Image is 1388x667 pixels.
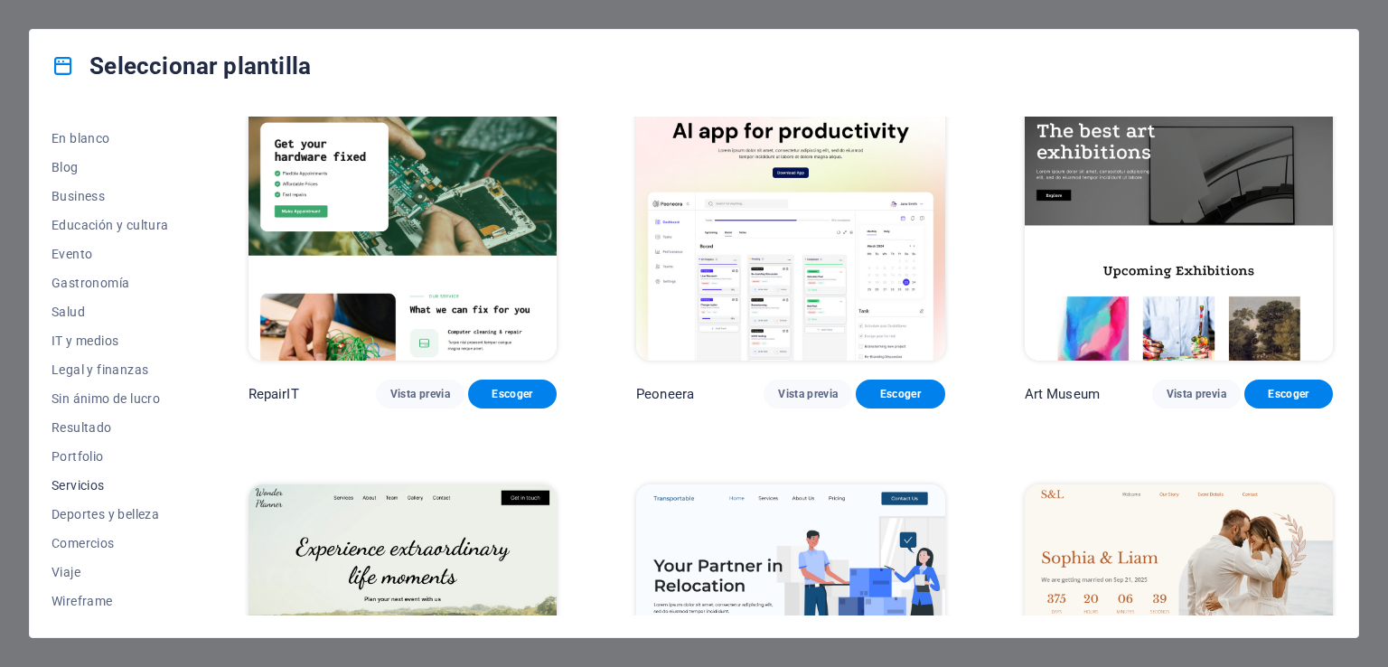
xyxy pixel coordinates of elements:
p: RepairIT [249,385,299,403]
span: IT y medios [52,333,169,348]
span: Vista previa [390,387,450,401]
h4: Seleccionar plantilla [52,52,311,80]
button: Escoger [856,380,944,409]
button: Portfolio [52,442,169,471]
span: En blanco [52,131,169,146]
button: Salud [52,297,169,326]
span: Deportes y belleza [52,507,169,521]
p: Peoneera [636,385,694,403]
span: Legal y finanzas [52,362,169,377]
span: Servicios [52,478,169,493]
button: Gastronomía [52,268,169,297]
span: Vista previa [1167,387,1226,401]
span: Portfolio [52,449,169,464]
button: En blanco [52,124,169,153]
img: Peoneera [636,77,944,362]
button: Evento [52,240,169,268]
span: Business [52,189,169,203]
span: Viaje [52,565,169,579]
img: Art Museum [1025,77,1333,362]
button: Viaje [52,558,169,587]
button: Business [52,182,169,211]
img: RepairIT [249,77,557,362]
span: Blog [52,160,169,174]
button: Resultado [52,413,169,442]
span: Sin ánimo de lucro [52,391,169,406]
button: IT y medios [52,326,169,355]
button: Sin ánimo de lucro [52,384,169,413]
button: Servicios [52,471,169,500]
span: Vista previa [778,387,838,401]
button: Blog [52,153,169,182]
button: Deportes y belleza [52,500,169,529]
span: Salud [52,305,169,319]
button: Educación y cultura [52,211,169,240]
button: Wireframe [52,587,169,615]
button: Escoger [1244,380,1333,409]
span: Resultado [52,420,169,435]
span: Escoger [483,387,542,401]
p: Art Museum [1025,385,1100,403]
span: Evento [52,247,169,261]
span: Educación y cultura [52,218,169,232]
span: Escoger [1259,387,1318,401]
button: Vista previa [1152,380,1241,409]
span: Gastronomía [52,276,169,290]
button: Vista previa [764,380,852,409]
span: Comercios [52,536,169,550]
button: Comercios [52,529,169,558]
button: Escoger [468,380,557,409]
button: Legal y finanzas [52,355,169,384]
span: Escoger [870,387,930,401]
button: Vista previa [376,380,464,409]
span: Wireframe [52,594,169,608]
